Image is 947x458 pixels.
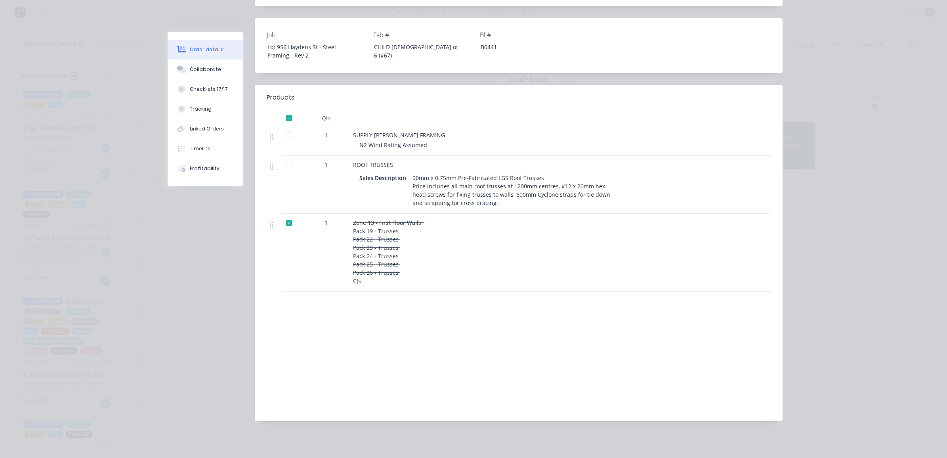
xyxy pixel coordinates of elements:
div: B0441 [474,41,573,53]
div: Collaborate [190,66,221,73]
div: Qty [302,110,350,126]
div: Order details [190,46,223,53]
span: 1 [325,131,328,139]
button: Timeline [168,139,243,159]
span: 1 [325,218,328,227]
label: Bl # [480,30,579,40]
div: 90mm x 0.75mm Pre-Fabricated LGS Roof Trusses Price includes all main roof trusses at 1200mm cent... [409,172,618,209]
div: Lot 956 Haydens St - Steel Framing - Rev 2 [261,41,360,61]
span: 1 [325,161,328,169]
button: Linked Orders [168,119,243,139]
span: ROOF TRUSSES [353,161,393,169]
button: Profitability [168,159,243,178]
label: Job [267,30,366,40]
div: Checklists 17/17 [190,86,228,93]
span: Zone 13 - First Floor Walls Pack 19 - Trusses Pack 22 - Trusses Pack 23 - Trusses Pack 24 - Truss... [353,219,424,285]
button: Order details [168,40,243,59]
span: SUPPLY [PERSON_NAME] FRAMING [353,131,445,139]
span: N2 Wind Rating Assumed [359,141,427,149]
div: CHILD [DEMOGRAPHIC_DATA] of 6 (#67) [368,41,467,61]
button: Collaborate [168,59,243,79]
div: Tracking [190,105,212,113]
div: Timeline [190,145,211,152]
label: Fab # [373,30,472,40]
button: Checklists 17/17 [168,79,243,99]
div: Profitability [190,165,220,172]
div: Products [267,93,294,102]
button: Tracking [168,99,243,119]
div: Linked Orders [190,125,224,132]
div: Sales Description [359,172,409,184]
